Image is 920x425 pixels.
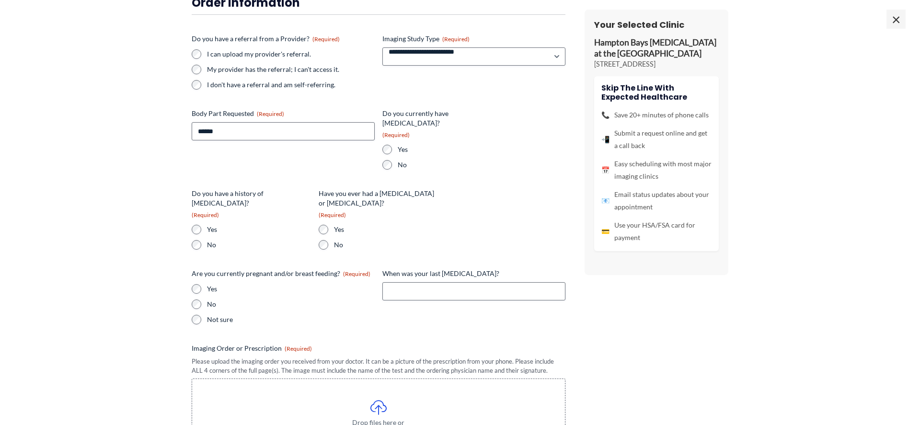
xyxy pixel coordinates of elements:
li: Submit a request online and get a call back [601,127,712,152]
label: Body Part Requested [192,109,375,118]
label: No [207,299,375,309]
li: Save 20+ minutes of phone calls [601,109,712,121]
div: Please upload the imaging order you received from your doctor. It can be a picture of the prescri... [192,357,565,375]
legend: Do you currently have [MEDICAL_DATA]? [382,109,502,139]
span: (Required) [312,35,340,43]
h3: Your Selected Clinic [594,19,719,30]
span: 📞 [601,109,609,121]
label: Imaging Order or Prescription [192,344,565,353]
legend: Do you have a history of [MEDICAL_DATA]? [192,189,311,219]
label: Yes [207,225,311,234]
legend: Have you ever had a [MEDICAL_DATA] or [MEDICAL_DATA]? [319,189,438,219]
legend: Are you currently pregnant and/or breast feeding? [192,269,370,278]
label: Yes [398,145,502,154]
label: I don't have a referral and am self-referring. [207,80,375,90]
span: (Required) [382,131,410,138]
label: When was your last [MEDICAL_DATA]? [382,269,565,278]
span: (Required) [319,211,346,218]
li: Email status updates about your appointment [601,188,712,213]
li: Easy scheduling with most major imaging clinics [601,158,712,183]
label: My provider has the referral; I can't access it. [207,65,375,74]
li: Use your HSA/FSA card for payment [601,219,712,244]
span: × [886,10,906,29]
label: I can upload my provider's referral. [207,49,375,59]
p: Hampton Bays [MEDICAL_DATA] at the [GEOGRAPHIC_DATA] [594,37,719,59]
span: (Required) [257,110,284,117]
label: No [398,160,502,170]
span: (Required) [192,211,219,218]
label: Yes [207,284,375,294]
label: No [207,240,311,250]
h4: Skip the line with Expected Healthcare [601,83,712,102]
label: No [334,240,438,250]
span: (Required) [285,345,312,352]
span: 📅 [601,164,609,176]
span: 📲 [601,133,609,146]
label: Yes [334,225,438,234]
p: [STREET_ADDRESS] [594,59,719,69]
span: 💳 [601,225,609,238]
legend: Do you have a referral from a Provider? [192,34,340,44]
span: (Required) [343,270,370,277]
label: Not sure [207,315,375,324]
span: 📧 [601,195,609,207]
label: Imaging Study Type [382,34,565,44]
span: (Required) [442,35,470,43]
